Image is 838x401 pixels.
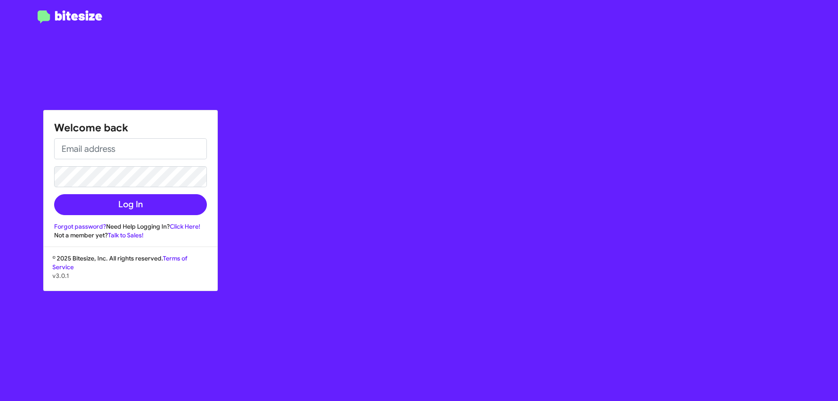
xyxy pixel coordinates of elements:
div: Need Help Logging In? [54,222,207,231]
div: © 2025 Bitesize, Inc. All rights reserved. [44,254,217,291]
a: Click Here! [170,223,200,230]
h1: Welcome back [54,121,207,135]
input: Email address [54,138,207,159]
a: Forgot password? [54,223,106,230]
a: Talk to Sales! [108,231,144,239]
button: Log In [54,194,207,215]
p: v3.0.1 [52,271,209,280]
div: Not a member yet? [54,231,207,240]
